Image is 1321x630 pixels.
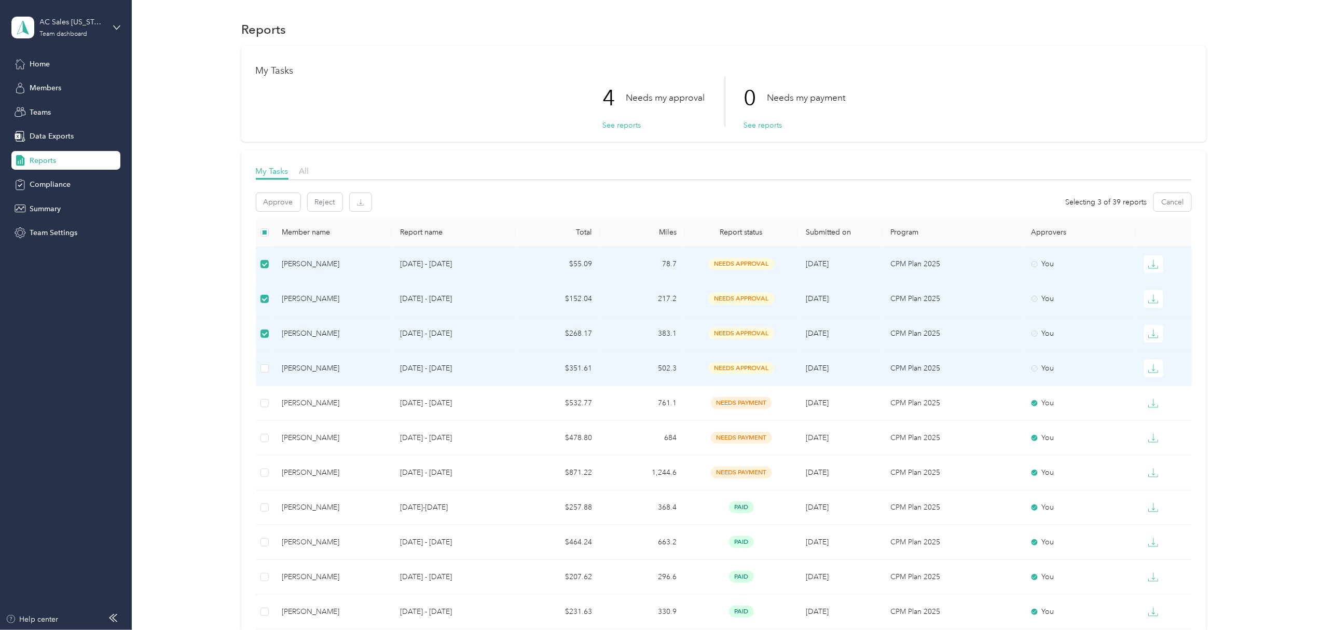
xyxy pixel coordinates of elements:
iframe: Everlance-gr Chat Button Frame [1263,572,1321,630]
h1: Reports [241,24,286,35]
td: 383.1 [600,317,685,351]
td: CPM Plan 2025 [882,386,1023,421]
p: CPM Plan 2025 [890,502,1014,513]
span: paid [729,501,754,513]
td: CPM Plan 2025 [882,456,1023,490]
td: 502.3 [600,351,685,386]
p: CPM Plan 2025 [890,432,1014,444]
th: Approvers [1023,218,1136,247]
span: Summary [30,203,61,214]
div: You [1031,293,1127,305]
button: Cancel [1154,193,1191,211]
p: [DATE] - [DATE] [400,606,507,618]
span: needs approval [709,362,774,374]
span: Teams [30,107,51,118]
span: Compliance [30,179,71,190]
div: You [1031,467,1127,478]
div: You [1031,258,1127,270]
div: You [1031,432,1127,444]
td: $478.80 [516,421,600,456]
span: My Tasks [256,166,288,176]
div: [PERSON_NAME] [282,328,383,339]
p: CPM Plan 2025 [890,293,1014,305]
span: needs approval [709,293,774,305]
span: [DATE] [806,364,829,373]
span: [DATE] [806,538,829,546]
p: [DATE] - [DATE] [400,328,507,339]
td: $532.77 [516,386,600,421]
p: CPM Plan 2025 [890,537,1014,548]
p: [DATE]-[DATE] [400,502,507,513]
td: 684 [600,421,685,456]
div: You [1031,571,1127,583]
span: paid [729,536,754,548]
td: CPM Plan 2025 [882,282,1023,317]
span: [DATE] [806,607,829,616]
button: See reports [602,120,641,131]
span: [DATE] [806,572,829,581]
span: Selecting 3 of 39 reports [1065,197,1147,208]
div: You [1031,606,1127,618]
div: You [1031,363,1127,374]
p: Needs my approval [626,91,705,104]
td: 217.2 [600,282,685,317]
p: [DATE] - [DATE] [400,398,507,409]
div: You [1031,502,1127,513]
th: Member name [273,218,392,247]
td: CPM Plan 2025 [882,247,1023,282]
p: CPM Plan 2025 [890,467,1014,478]
div: You [1031,328,1127,339]
p: CPM Plan 2025 [890,571,1014,583]
td: CPM Plan 2025 [882,351,1023,386]
td: $464.24 [516,525,600,560]
td: $231.63 [516,595,600,629]
td: $152.04 [516,282,600,317]
div: You [1031,537,1127,548]
span: needs payment [711,467,772,478]
span: All [299,166,309,176]
button: Reject [308,193,342,211]
span: needs payment [711,397,772,409]
td: CPM Plan 2025 [882,525,1023,560]
th: Program [882,218,1023,247]
p: CPM Plan 2025 [890,363,1014,374]
p: [DATE] - [DATE] [400,467,507,478]
td: $351.61 [516,351,600,386]
p: 4 [602,76,626,120]
span: [DATE] [806,503,829,512]
div: [PERSON_NAME] [282,432,383,444]
span: [DATE] [806,294,829,303]
td: CPM Plan 2025 [882,560,1023,595]
p: CPM Plan 2025 [890,606,1014,618]
td: 1,244.6 [600,456,685,490]
div: [PERSON_NAME] [282,502,383,513]
span: paid [729,571,754,583]
span: Data Exports [30,131,74,142]
td: $257.88 [516,490,600,525]
button: Approve [256,193,300,211]
span: [DATE] [806,259,829,268]
span: [DATE] [806,468,829,477]
td: 330.9 [600,595,685,629]
span: Reports [30,155,56,166]
div: Miles [609,228,677,237]
p: [DATE] - [DATE] [400,258,507,270]
span: needs approval [709,258,774,270]
p: Needs my payment [767,91,845,104]
td: $871.22 [516,456,600,490]
div: [PERSON_NAME] [282,467,383,478]
td: $55.09 [516,247,600,282]
div: [PERSON_NAME] [282,293,383,305]
span: needs payment [711,432,772,444]
p: CPM Plan 2025 [890,398,1014,409]
td: $268.17 [516,317,600,351]
button: See reports [744,120,782,131]
p: 0 [744,76,767,120]
p: [DATE] - [DATE] [400,363,507,374]
p: CPM Plan 2025 [890,328,1014,339]
p: CPM Plan 2025 [890,258,1014,270]
td: 296.6 [600,560,685,595]
div: You [1031,398,1127,409]
td: 78.7 [600,247,685,282]
div: [PERSON_NAME] [282,258,383,270]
